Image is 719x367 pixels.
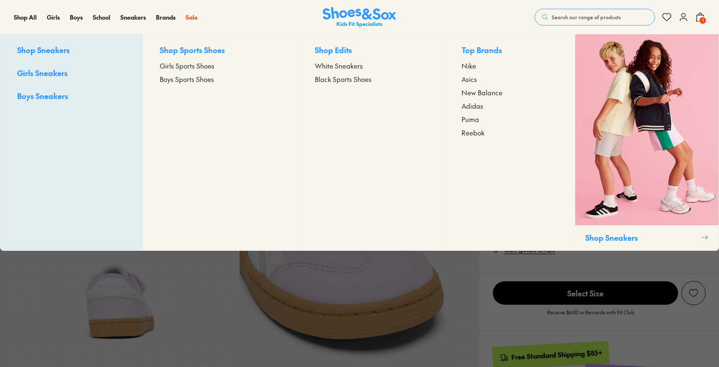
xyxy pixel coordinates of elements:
[323,7,396,28] img: SNS_Logo_Responsive.svg
[461,61,558,71] a: Nike
[461,61,476,71] span: Nike
[461,74,558,84] a: Asics
[695,8,705,26] button: 1
[315,74,428,84] a: Black Sports Shoes
[461,127,558,138] a: Reebok
[493,281,678,305] button: Select Size
[315,61,363,71] span: White Sneakers
[511,348,602,362] div: Free Standard Shipping $85+
[93,13,110,21] span: School
[585,232,697,243] p: Shop Sneakers
[70,13,83,22] a: Boys
[160,61,281,71] a: Girls Sports Shoes
[14,13,37,22] a: Shop All
[17,67,126,80] a: Girls Sneakers
[535,9,655,25] button: Search our range of products
[461,114,558,124] a: Puma
[315,74,372,84] span: Black Sports Shoes
[14,13,37,21] span: Shop All
[17,45,70,55] span: Shop Sneakers
[461,87,502,97] span: New Balance
[461,87,558,97] a: New Balance
[120,13,146,21] span: Sneakers
[315,44,428,57] p: Shop Edits
[17,68,68,78] span: Girls Sneakers
[186,13,198,21] span: Sale
[120,13,146,22] a: Sneakers
[575,34,719,225] img: SNS_WEBASSETS_CollectionHero_1280x1600_5.png
[461,101,483,111] span: Adidas
[17,91,68,101] span: Boys Sneakers
[323,7,396,28] a: Shoes & Sox
[93,13,110,22] a: School
[17,90,126,103] a: Boys Sneakers
[461,101,558,111] a: Adidas
[160,61,214,71] span: Girls Sports Shoes
[552,13,621,21] span: Search our range of products
[461,114,479,124] span: Puma
[70,13,83,21] span: Boys
[681,281,706,305] button: Add to Wishlist
[699,16,707,25] span: 1
[461,74,477,84] span: Asics
[17,44,126,57] a: Shop Sneakers
[160,44,281,57] p: Shop Sports Shoes
[47,13,60,21] span: Girls
[461,44,558,57] p: Top Brands
[156,13,176,21] span: Brands
[461,127,484,138] span: Reebok
[575,34,719,250] a: Shop Sneakers
[156,13,176,22] a: Brands
[315,61,428,71] a: White Sneakers
[186,13,198,22] a: Sale
[547,308,634,324] p: Receive $6.00 in Rewards with Fit Club
[160,74,281,84] a: Boys Sports Shoes
[160,74,214,84] span: Boys Sports Shoes
[47,13,60,22] a: Girls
